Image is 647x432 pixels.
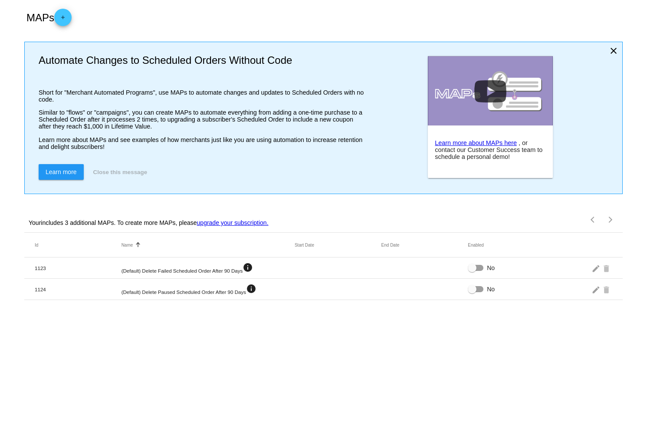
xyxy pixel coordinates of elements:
[246,284,256,294] mat-icon: info
[381,242,400,247] button: Change sorting for EndDateUtc
[26,9,72,26] h2: MAPs
[29,219,269,226] p: Your includes 3 additional MAPs. To create more MAPs, please
[46,168,77,175] span: Learn more
[468,242,484,247] button: Change sorting for Enabled
[39,89,366,103] p: Short for "Merchant Automated Programs", use MAPs to automate changes and updates to Scheduled Or...
[487,285,495,293] span: No
[435,139,542,160] span: , or contact our Customer Success team to schedule a personal demo!
[35,287,122,292] mat-cell: 1124
[608,46,619,56] mat-icon: close
[39,136,366,150] p: Learn more about MAPs and see examples of how merchants just like you are using automation to inc...
[39,109,366,130] p: Similar to "flows" or "campaigns", you can create MAPs to automate everything from adding a one-t...
[591,283,602,296] mat-icon: edit
[39,164,84,180] a: Learn more
[122,284,295,295] mat-cell: (Default) Delete Paused Scheduled Order After 90 Days
[487,264,495,272] span: No
[243,262,253,273] mat-icon: info
[58,14,68,25] mat-icon: add
[122,262,295,274] mat-cell: (Default) Delete Failed Scheduled Order After 90 Days
[122,242,133,247] button: Change sorting for Name
[91,164,150,180] button: Close this message
[197,219,269,226] a: upgrade your subscription.
[591,261,602,275] mat-icon: edit
[585,211,602,228] button: Previous page
[35,242,38,247] button: Change sorting for Id
[602,211,619,228] button: Next page
[602,261,612,275] mat-icon: delete
[602,283,612,296] mat-icon: delete
[295,242,314,247] button: Change sorting for StartDateUtc
[35,265,122,271] mat-cell: 1123
[435,139,517,146] a: Learn more about MAPs here
[39,54,366,66] h2: Automate Changes to Scheduled Orders Without Code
